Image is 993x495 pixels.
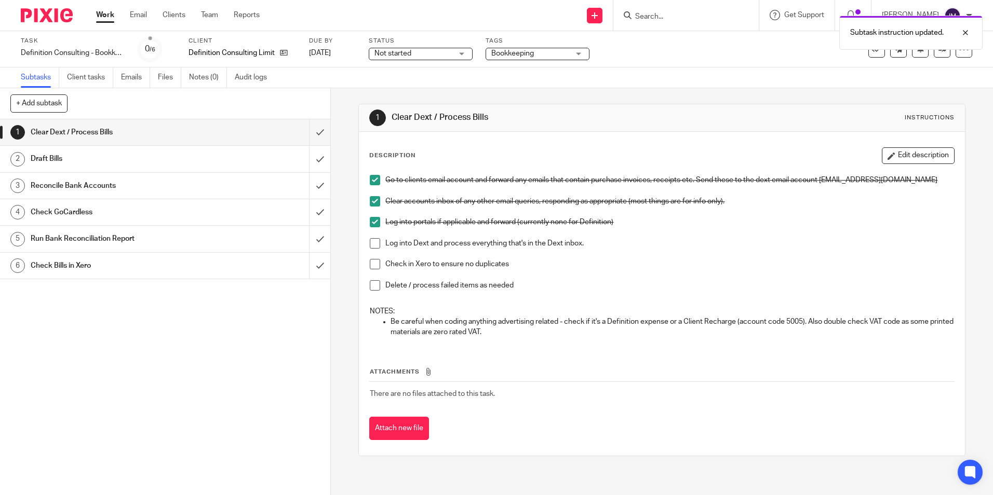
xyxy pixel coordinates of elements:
[96,10,114,20] a: Work
[21,48,125,58] div: Definition Consulting - Bookkeeping - Weekly with inbox &amp; GoCardless
[201,10,218,20] a: Team
[391,317,954,338] p: Be careful when coding anything advertising related - check if it's a Definition expense or a Cli...
[369,37,473,45] label: Status
[150,47,155,52] small: /6
[31,178,209,194] h1: Reconcile Bank Accounts
[309,37,356,45] label: Due by
[385,280,954,291] p: Delete / process failed items as needed
[234,10,260,20] a: Reports
[31,231,209,246] h1: Run Bank Reconciliation Report
[121,67,150,88] a: Emails
[370,390,495,397] span: There are no files attached to this task.
[882,147,955,164] button: Edit description
[21,67,59,88] a: Subtasks
[130,10,147,20] a: Email
[10,178,25,193] div: 3
[385,217,954,227] p: Log into portals if applicable and forward (currently none for Definition)
[374,50,411,57] span: Not started
[905,114,955,122] div: Instructions
[21,48,125,58] div: Definition Consulting - Bookkeeping - Weekly with inbox & GoCardless
[31,125,209,140] h1: Clear Dext / Process Bills
[944,7,961,24] img: svg%3E
[10,258,25,273] div: 6
[385,259,954,269] p: Check in Xero to ensure no duplicates
[31,204,209,220] h1: Check GoCardless
[486,37,589,45] label: Tags
[369,417,429,440] button: Attach new file
[10,232,25,246] div: 5
[10,125,25,140] div: 1
[370,306,954,317] p: NOTES:
[10,205,25,219] div: 4
[145,43,155,55] div: 0
[189,37,296,45] label: Client
[21,37,125,45] label: Task
[309,49,331,57] span: [DATE]
[385,196,954,207] p: Clear accounts inbox of any other email queries, responding as appropriate (most things are for i...
[189,48,275,58] p: Definition Consulting Limited
[370,369,420,375] span: Attachments
[21,8,73,22] img: Pixie
[163,10,185,20] a: Clients
[235,67,275,88] a: Audit logs
[10,94,68,112] button: + Add subtask
[67,67,113,88] a: Client tasks
[385,175,954,185] p: Go to clients email account and forward any emails that contain purchase invoices, receipts etc. ...
[31,258,209,273] h1: Check Bills in Xero
[392,112,684,123] h1: Clear Dext / Process Bills
[10,152,25,167] div: 2
[189,67,227,88] a: Notes (0)
[385,238,954,249] p: Log into Dext and process everything that's in the Dext inbox.
[158,67,181,88] a: Files
[491,50,534,57] span: Bookkeeping
[369,152,415,160] p: Description
[850,27,944,38] p: Subtask instruction updated.
[31,151,209,167] h1: Draft Bills
[369,109,386,126] div: 1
